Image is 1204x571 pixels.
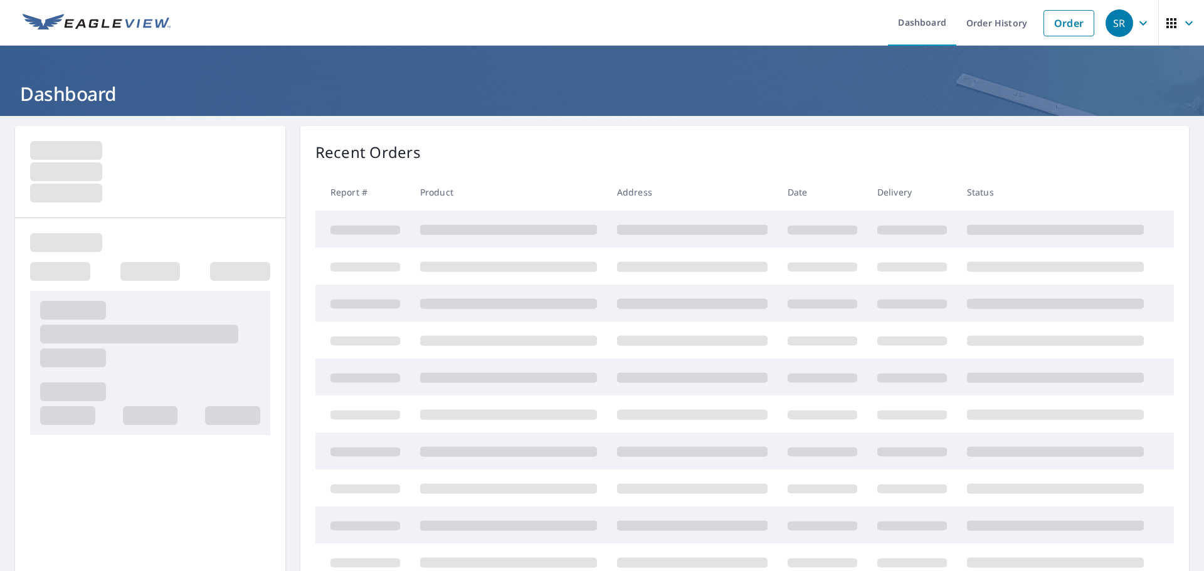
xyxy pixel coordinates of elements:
[23,14,171,33] img: EV Logo
[1106,9,1133,37] div: SR
[315,174,410,211] th: Report #
[410,174,607,211] th: Product
[607,174,778,211] th: Address
[315,141,421,164] p: Recent Orders
[15,81,1189,107] h1: Dashboard
[778,174,867,211] th: Date
[1043,10,1094,36] a: Order
[957,174,1154,211] th: Status
[867,174,957,211] th: Delivery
